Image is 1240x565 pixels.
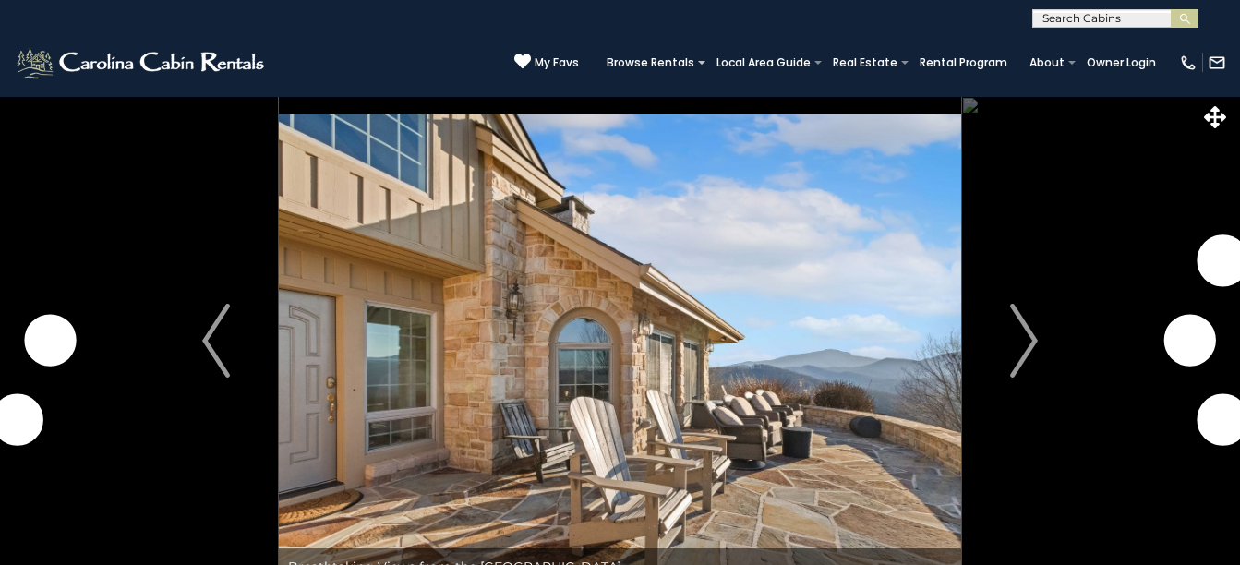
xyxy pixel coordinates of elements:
[1179,54,1198,72] img: phone-regular-white.png
[202,304,230,378] img: arrow
[707,50,820,76] a: Local Area Guide
[597,50,704,76] a: Browse Rentals
[514,53,579,72] a: My Favs
[14,44,270,81] img: White-1-2.png
[1010,304,1038,378] img: arrow
[910,50,1017,76] a: Rental Program
[824,50,907,76] a: Real Estate
[1077,50,1165,76] a: Owner Login
[1208,54,1226,72] img: mail-regular-white.png
[535,54,579,71] span: My Favs
[1020,50,1074,76] a: About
